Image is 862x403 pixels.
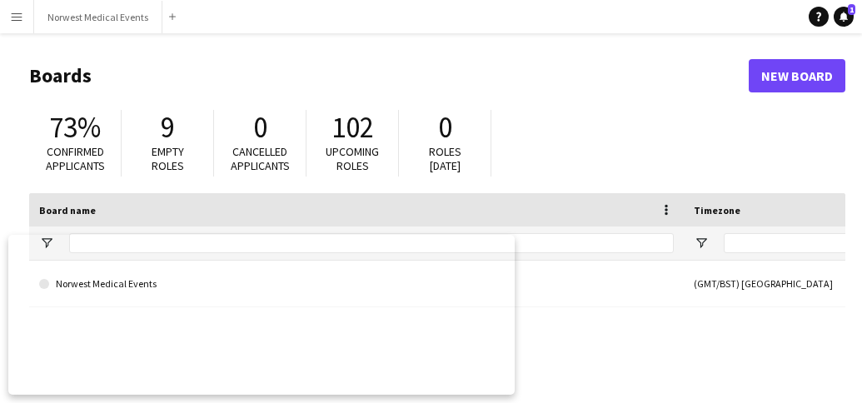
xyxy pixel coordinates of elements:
span: Empty roles [152,144,184,173]
a: New Board [749,59,845,92]
iframe: Popup CTA [8,235,515,395]
span: 9 [161,109,175,146]
span: 0 [438,109,452,146]
span: Confirmed applicants [46,144,105,173]
span: 73% [49,109,101,146]
button: Open Filter Menu [694,236,709,251]
span: 1 [848,4,855,15]
a: 1 [834,7,854,27]
span: Roles [DATE] [429,144,461,173]
span: Cancelled applicants [231,144,290,173]
span: Upcoming roles [326,144,379,173]
span: 0 [253,109,267,146]
h1: Boards [29,63,749,88]
span: Timezone [694,204,740,216]
button: Norwest Medical Events [34,1,162,33]
input: Board name Filter Input [69,233,674,253]
span: Board name [39,204,96,216]
span: 102 [331,109,374,146]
